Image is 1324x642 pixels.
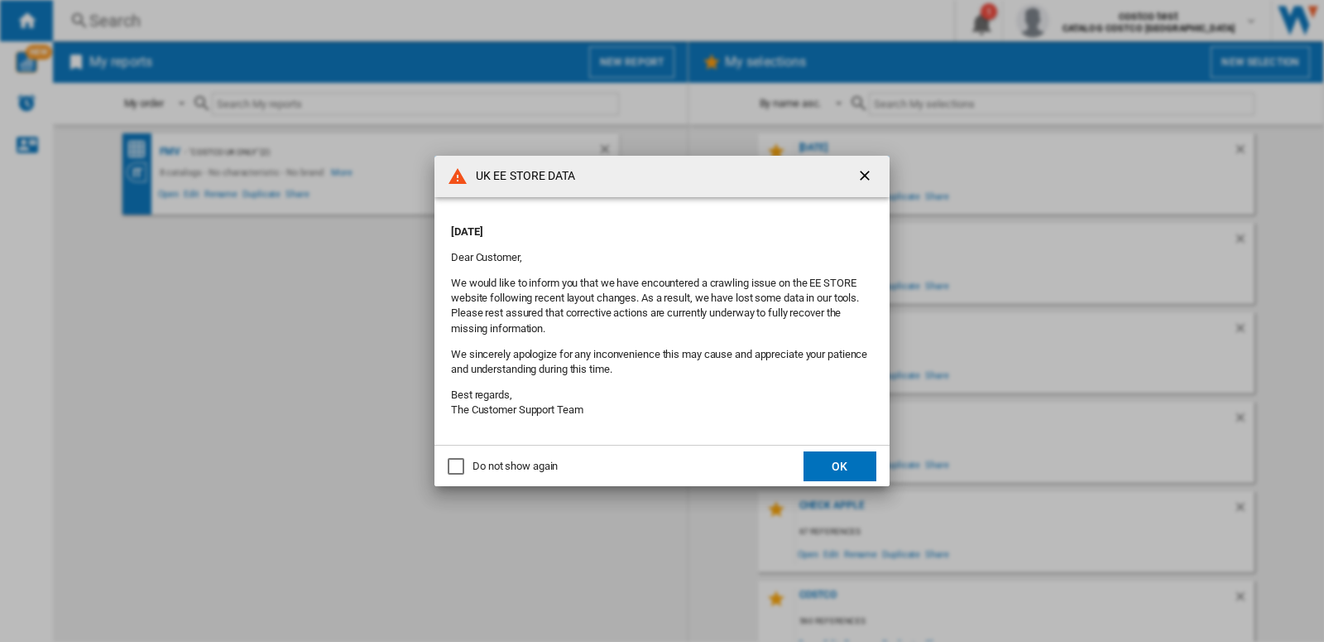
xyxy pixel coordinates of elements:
p: We sincerely apologize for any inconvenience this may cause and appreciate your patience and unde... [451,347,873,377]
md-checkbox: Do not show again [448,459,558,475]
strong: [DATE] [451,225,482,238]
button: OK [804,451,876,481]
button: getI18NText('BUTTONS.CLOSE_DIALOG') [850,160,883,193]
h4: UK EE STORE DATA [468,168,576,185]
ng-md-icon: getI18NText('BUTTONS.CLOSE_DIALOG') [856,167,876,187]
p: We would like to inform you that we have encountered a crawling issue on the EE STORE website fol... [451,276,873,336]
div: Do not show again [473,459,558,474]
p: Dear Customer, [451,250,873,265]
p: Best regards, The Customer Support Team [451,388,873,418]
